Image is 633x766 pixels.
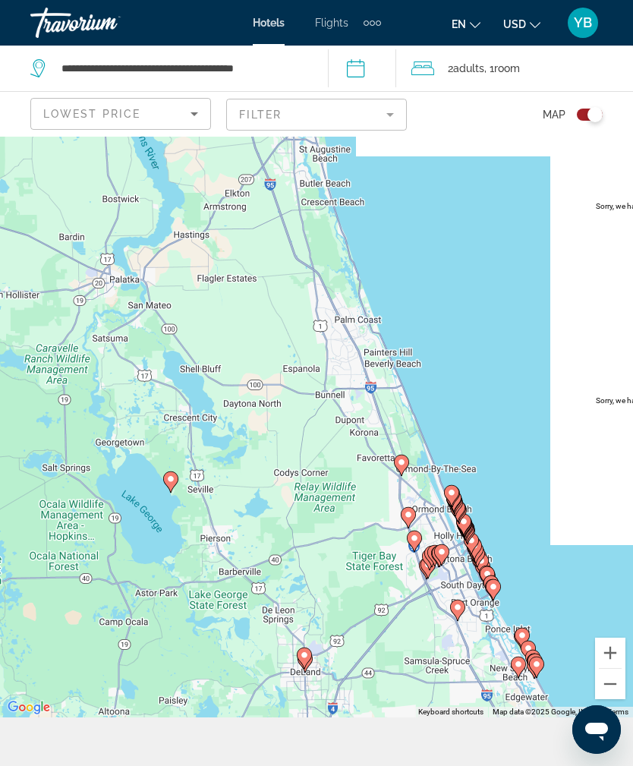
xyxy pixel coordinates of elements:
button: Extra navigation items [364,11,381,35]
span: Map data ©2025 Google, INEGI [493,708,598,716]
span: YB [574,15,592,30]
mat-select: Sort by [43,105,198,123]
button: Toggle map [565,108,603,121]
span: en [452,18,466,30]
button: Keyboard shortcuts [418,707,483,717]
button: Zoom in [595,638,625,668]
a: Hotels [253,17,285,29]
button: Check-in date: Sep 19, 2025 Check-out date: Sep 30, 2025 [328,46,397,91]
span: 2 [448,58,484,79]
a: Open this area in Google Maps (opens a new window) [4,698,54,717]
span: Map [543,104,565,125]
span: Adults [453,62,484,74]
button: Change currency [503,13,540,35]
iframe: Кнопка для запуску вікна повідомлень [572,705,621,754]
img: Google [4,698,54,717]
a: Flights [315,17,348,29]
button: User Menu [563,7,603,39]
button: Change language [452,13,480,35]
button: Filter [226,98,407,131]
a: Terms (opens in new tab) [607,708,628,716]
span: Room [494,62,520,74]
span: , 1 [484,58,520,79]
button: Zoom out [595,669,625,699]
span: USD [503,18,526,30]
button: Travelers: 2 adults, 0 children [396,46,633,91]
span: Lowest Price [43,108,140,120]
a: Travorium [30,3,182,43]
